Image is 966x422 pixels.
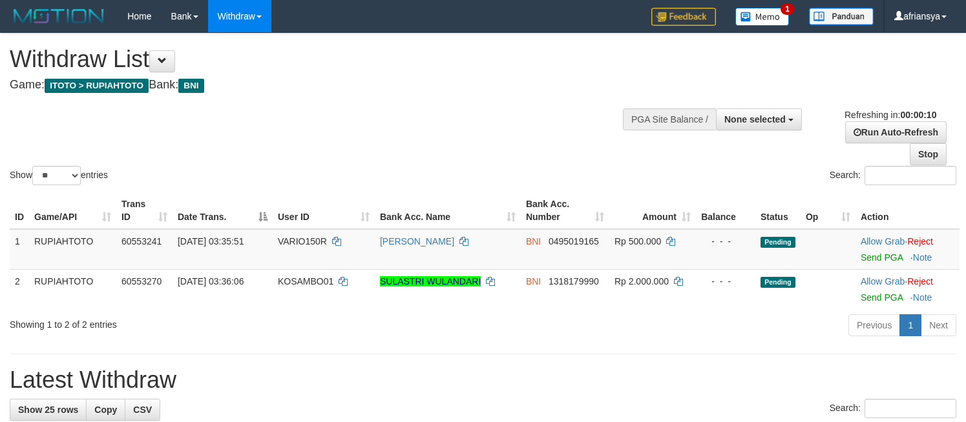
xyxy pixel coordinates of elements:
span: Copy 1318179990 to clipboard [549,276,599,286]
a: [PERSON_NAME] [380,236,454,246]
img: MOTION_logo.png [10,6,108,26]
span: Copy 0495019165 to clipboard [549,236,599,246]
a: Previous [848,314,900,336]
input: Search: [865,166,956,185]
a: Send PGA [861,252,903,263]
a: Run Auto-Refresh [845,121,947,143]
span: BNI [526,236,541,246]
a: Copy [86,399,125,421]
span: CSV [133,405,152,415]
a: SULASTRI WULANDARI [380,276,481,286]
a: Note [913,252,932,263]
td: · [856,229,960,270]
span: KOSAMBO01 [278,276,333,286]
label: Search: [830,166,956,185]
button: None selected [716,108,802,130]
a: Show 25 rows [10,399,87,421]
a: Send PGA [861,292,903,303]
a: CSV [125,399,160,421]
th: Amount: activate to sort column ascending [609,192,696,229]
span: Pending [761,237,795,248]
span: · [861,276,907,286]
td: RUPIAHTOTO [29,269,116,309]
th: Op: activate to sort column ascending [801,192,856,229]
td: · [856,269,960,309]
a: Allow Grab [861,236,905,246]
span: 1 [781,3,794,15]
th: Status [755,192,801,229]
h1: Latest Withdraw [10,367,956,393]
h4: Game: Bank: [10,79,631,92]
img: Button%20Memo.svg [735,8,790,26]
strong: 00:00:10 [900,110,936,120]
span: 60553241 [121,236,162,246]
img: panduan.png [809,8,874,25]
a: 1 [899,314,921,336]
span: [DATE] 03:36:06 [178,276,244,286]
h1: Withdraw List [10,46,631,72]
span: Pending [761,277,795,288]
th: Game/API: activate to sort column ascending [29,192,116,229]
th: Date Trans.: activate to sort column descending [173,192,273,229]
a: Reject [907,236,933,246]
div: PGA Site Balance / [623,108,716,130]
span: Rp 2.000.000 [614,276,669,286]
div: - - - [701,235,750,248]
span: None selected [724,114,786,125]
td: 2 [10,269,29,309]
span: Rp 500.000 [614,236,661,246]
th: Trans ID: activate to sort column ascending [116,192,173,229]
span: Copy [94,405,117,415]
th: User ID: activate to sort column ascending [273,192,375,229]
a: Allow Grab [861,276,905,286]
a: Next [921,314,956,336]
label: Show entries [10,166,108,185]
th: Bank Acc. Number: activate to sort column ascending [521,192,609,229]
th: Bank Acc. Name: activate to sort column ascending [375,192,521,229]
span: BNI [178,79,204,93]
span: BNI [526,276,541,286]
td: RUPIAHTOTO [29,229,116,270]
span: [DATE] 03:35:51 [178,236,244,246]
div: - - - [701,275,750,288]
th: Action [856,192,960,229]
span: · [861,236,907,246]
span: Show 25 rows [18,405,78,415]
span: ITOTO > RUPIAHTOTO [45,79,149,93]
a: Stop [910,143,947,165]
img: Feedback.jpg [651,8,716,26]
th: ID [10,192,29,229]
span: 60553270 [121,276,162,286]
a: Note [913,292,932,303]
label: Search: [830,399,956,418]
a: Reject [907,276,933,286]
span: VARIO150R [278,236,327,246]
td: 1 [10,229,29,270]
select: Showentries [32,166,81,185]
input: Search: [865,399,956,418]
span: Refreshing in: [845,110,936,120]
th: Balance [696,192,755,229]
div: Showing 1 to 2 of 2 entries [10,313,393,331]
